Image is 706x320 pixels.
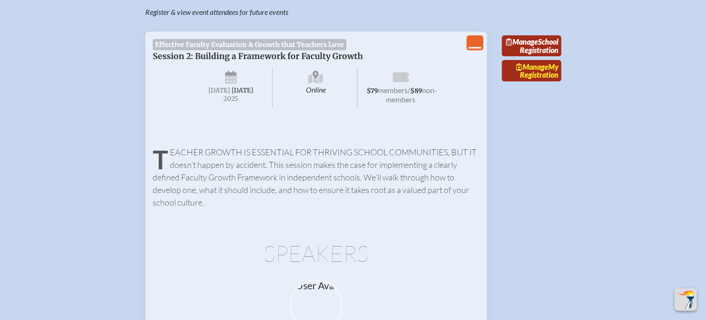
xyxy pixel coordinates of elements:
span: non-members [386,86,437,104]
img: To the top [676,290,695,309]
span: / [408,86,410,94]
span: Manage [506,37,538,46]
p: Register & view event attendees for future events [145,7,390,17]
span: members [378,86,408,94]
a: ManageSchool Registration [502,35,561,57]
span: Manage [516,62,548,71]
span: Effective Faculty Evaluation & Growth that Teachers Love [153,39,347,50]
p: Teacher growth is essential for thriving school communities, but it doesn’t happen by accident. T... [153,146,479,209]
span: Online [274,67,357,108]
span: Session 2: Building a Framework for Faculty Growth [153,51,363,61]
button: Scroll Top [674,288,697,311]
span: $89 [410,87,422,95]
span: [DATE] [208,87,230,94]
h1: Speakers [153,242,479,265]
span: [DATE] [232,87,253,94]
span: 2025 [197,95,265,102]
a: ManageMy Registration [502,60,561,81]
span: $79 [367,87,378,95]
